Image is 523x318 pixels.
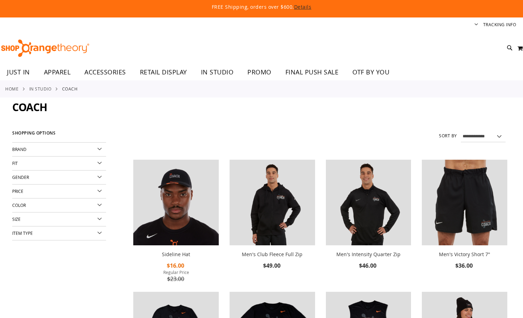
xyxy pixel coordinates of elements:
[84,64,126,80] span: ACCESSORIES
[77,64,133,80] a: ACCESSORIES
[294,3,312,10] a: Details
[242,251,302,258] a: Men's Club Fleece Full Zip
[230,160,315,245] img: OTF Mens Coach FA23 Club Fleece Full Zip - Black primary image
[201,64,234,80] span: IN STUDIO
[278,64,346,80] a: FINAL PUSH SALE
[12,185,106,198] div: Price
[455,262,474,269] span: $36.00
[439,133,457,139] label: Sort By
[44,64,71,80] span: APPAREL
[359,262,378,269] span: $46.00
[263,262,282,269] span: $49.00
[12,174,29,180] span: Gender
[7,64,30,80] span: JUST IN
[326,160,411,245] img: OTF Mens Coach FA23 Intensity Quarter Zip - Black primary image
[12,198,106,212] div: Color
[12,160,18,166] span: Fit
[422,160,507,245] img: OTF Mens Coach FA23 Victory Short - Black primary image
[162,251,190,258] a: Sideline Hat
[167,275,185,283] span: $23.00
[247,64,271,80] span: PROMO
[12,188,23,194] span: Price
[336,251,401,258] a: Men's Intensity Quarter Zip
[352,64,389,80] span: OTF BY YOU
[12,216,21,222] span: Size
[345,64,396,80] a: OTF BY YOU
[37,64,78,80] a: APPAREL
[29,86,52,92] a: IN STUDIO
[5,86,18,92] a: Home
[133,269,219,275] span: Regular Price
[285,64,339,80] span: FINAL PUSH SALE
[418,156,511,288] div: product
[12,157,106,171] div: Fit
[483,22,516,28] a: Tracking Info
[140,64,187,80] span: RETAIL DISPLAY
[12,202,26,208] span: Color
[12,143,106,157] div: Brand
[326,160,411,247] a: OTF Mens Coach FA23 Intensity Quarter Zip - Black primary image
[167,262,185,269] span: $16.00
[62,86,78,92] strong: Coach
[52,3,471,10] p: FREE Shipping, orders over $600.
[322,156,415,288] div: product
[12,146,27,152] span: Brand
[226,156,319,288] div: product
[12,230,33,236] span: Item Type
[133,160,219,245] img: Sideline Hat primary image
[12,226,106,240] div: Item Type
[12,171,106,185] div: Gender
[194,64,241,80] a: IN STUDIO
[12,212,106,226] div: Size
[240,64,278,80] a: PROMO
[133,64,194,80] a: RETAIL DISPLAY
[475,22,478,28] button: Account menu
[439,251,490,258] a: Men's Victory Short 7"
[12,100,47,114] span: Coach
[230,160,315,247] a: OTF Mens Coach FA23 Club Fleece Full Zip - Black primary image
[422,160,507,247] a: OTF Mens Coach FA23 Victory Short - Black primary image
[130,156,222,302] div: product
[12,128,106,143] strong: Shopping Options
[133,160,219,247] a: Sideline Hat primary image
